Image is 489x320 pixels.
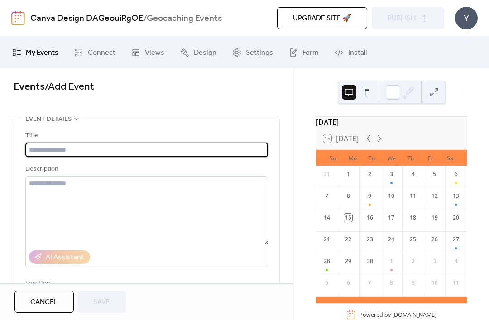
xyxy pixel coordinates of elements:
[25,130,266,141] div: Title
[452,279,460,287] div: 11
[452,235,460,244] div: 27
[145,48,164,58] span: Views
[409,257,417,265] div: 2
[343,150,362,166] div: Mo
[147,10,222,27] b: Geocaching Events
[225,40,280,65] a: Settings
[382,150,401,166] div: We
[323,257,331,265] div: 28
[26,48,58,58] span: My Events
[323,235,331,244] div: 21
[409,170,417,178] div: 4
[452,214,460,222] div: 20
[282,40,326,65] a: Form
[323,192,331,200] div: 7
[144,10,147,27] b: /
[387,192,395,200] div: 10
[452,170,460,178] div: 6
[366,214,374,222] div: 16
[387,279,395,287] div: 8
[194,48,216,58] span: Design
[431,170,439,178] div: 5
[173,40,223,65] a: Design
[366,257,374,265] div: 30
[366,170,374,178] div: 2
[392,311,436,319] a: [DOMAIN_NAME]
[45,77,94,97] span: / Add Event
[14,77,45,97] a: Events
[387,257,395,265] div: 1
[431,257,439,265] div: 3
[344,170,352,178] div: 1
[401,150,421,166] div: Th
[323,279,331,287] div: 5
[387,214,395,222] div: 17
[344,214,352,222] div: 15
[431,279,439,287] div: 10
[344,257,352,265] div: 29
[88,48,115,58] span: Connect
[452,192,460,200] div: 13
[344,192,352,200] div: 8
[344,235,352,244] div: 22
[30,10,144,27] a: Canva Design DAGeouiRgOE
[293,13,351,24] span: Upgrade site 🚀
[11,11,25,25] img: logo
[25,164,266,175] div: Description
[25,278,266,289] div: Location
[409,279,417,287] div: 9
[387,235,395,244] div: 24
[455,7,478,29] div: Y
[421,150,440,166] div: Fr
[277,7,367,29] button: Upgrade site 🚀
[30,297,58,308] span: Cancel
[359,311,436,319] div: Powered by
[431,214,439,222] div: 19
[452,257,460,265] div: 4
[366,235,374,244] div: 23
[25,114,72,125] span: Event details
[409,192,417,200] div: 11
[67,40,122,65] a: Connect
[409,214,417,222] div: 18
[246,48,273,58] span: Settings
[409,235,417,244] div: 25
[323,214,331,222] div: 14
[5,40,65,65] a: My Events
[387,170,395,178] div: 3
[348,48,367,58] span: Install
[362,150,382,166] div: Tu
[431,192,439,200] div: 12
[366,192,374,200] div: 9
[302,48,319,58] span: Form
[14,291,74,313] button: Cancel
[323,150,343,166] div: Su
[316,117,467,128] div: [DATE]
[366,279,374,287] div: 7
[440,150,460,166] div: Sa
[431,235,439,244] div: 26
[344,279,352,287] div: 6
[323,170,331,178] div: 31
[125,40,171,65] a: Views
[328,40,374,65] a: Install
